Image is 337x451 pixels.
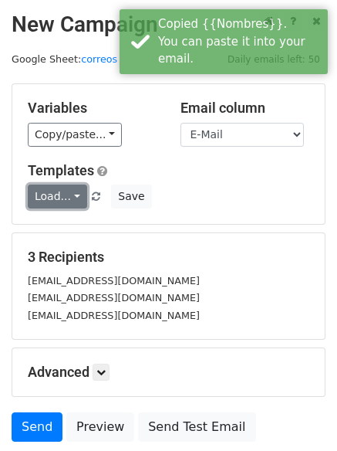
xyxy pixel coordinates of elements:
small: [EMAIL_ADDRESS][DOMAIN_NAME] [28,310,200,321]
a: Templates [28,162,94,178]
small: Google Sheet: [12,53,117,65]
a: correos [81,53,117,65]
small: [EMAIL_ADDRESS][DOMAIN_NAME] [28,275,200,287]
h5: Email column [180,100,310,117]
a: Send [12,412,62,442]
h5: 3 Recipients [28,249,309,266]
a: Copy/paste... [28,123,122,147]
small: [EMAIL_ADDRESS][DOMAIN_NAME] [28,292,200,303]
a: Send Test Email [138,412,255,442]
a: Preview [66,412,134,442]
div: Copied {{Nombres}}. You can paste it into your email. [158,15,322,68]
h5: Advanced [28,364,309,381]
iframe: Chat Widget [260,377,337,451]
a: Load... [28,185,87,209]
h5: Variables [28,100,157,117]
button: Save [111,185,151,209]
div: Widget de chat [260,377,337,451]
h2: New Campaign [12,12,325,38]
